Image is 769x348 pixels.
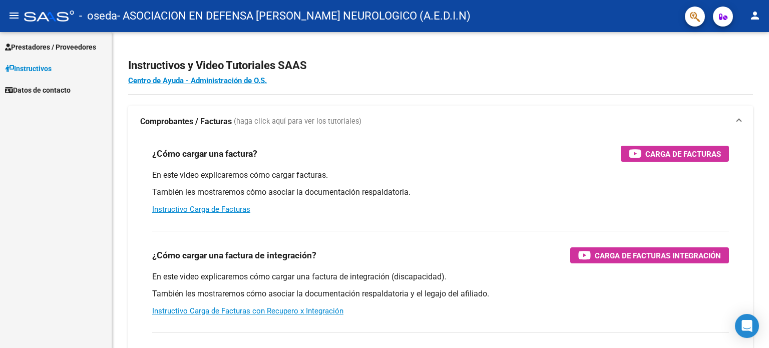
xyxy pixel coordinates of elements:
[645,148,721,160] span: Carga de Facturas
[79,5,117,27] span: - oseda
[152,170,729,181] p: En este video explicaremos cómo cargar facturas.
[5,85,71,96] span: Datos de contacto
[152,306,343,315] a: Instructivo Carga de Facturas con Recupero x Integración
[749,10,761,22] mat-icon: person
[128,106,753,138] mat-expansion-panel-header: Comprobantes / Facturas (haga click aquí para ver los tutoriales)
[5,63,52,74] span: Instructivos
[234,116,361,127] span: (haga click aquí para ver los tutoriales)
[735,314,759,338] div: Open Intercom Messenger
[128,56,753,75] h2: Instructivos y Video Tutoriales SAAS
[152,271,729,282] p: En este video explicaremos cómo cargar una factura de integración (discapacidad).
[8,10,20,22] mat-icon: menu
[152,147,257,161] h3: ¿Cómo cargar una factura?
[570,247,729,263] button: Carga de Facturas Integración
[621,146,729,162] button: Carga de Facturas
[5,42,96,53] span: Prestadores / Proveedores
[152,205,250,214] a: Instructivo Carga de Facturas
[152,288,729,299] p: También les mostraremos cómo asociar la documentación respaldatoria y el legajo del afiliado.
[140,116,232,127] strong: Comprobantes / Facturas
[117,5,471,27] span: - ASOCIACION EN DEFENSA [PERSON_NAME] NEUROLOGICO (A.E.D.I.N)
[128,76,267,85] a: Centro de Ayuda - Administración de O.S.
[152,187,729,198] p: También les mostraremos cómo asociar la documentación respaldatoria.
[595,249,721,262] span: Carga de Facturas Integración
[152,248,316,262] h3: ¿Cómo cargar una factura de integración?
